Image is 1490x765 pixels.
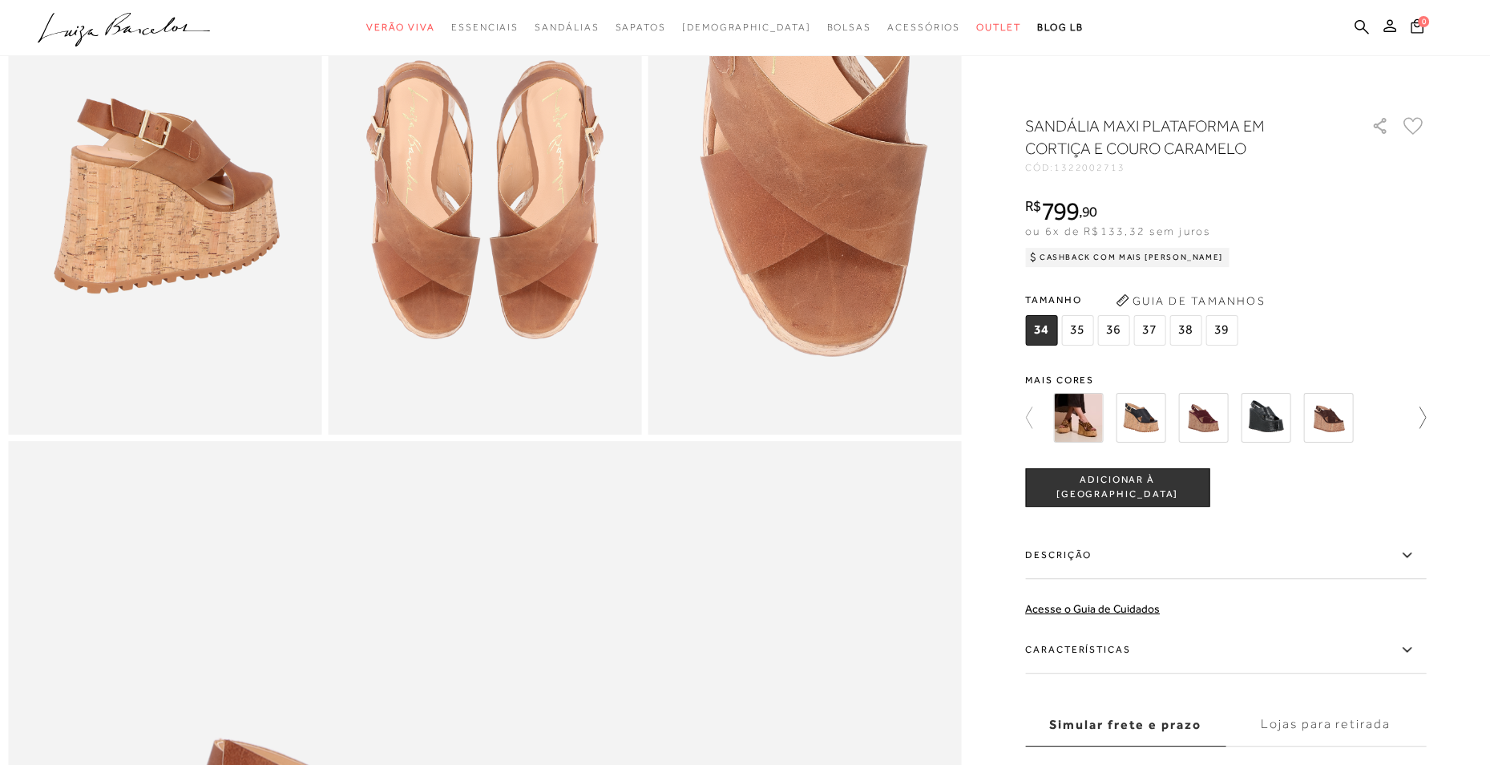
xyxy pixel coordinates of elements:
span: 37 [1133,315,1165,346]
span: 38 [1169,315,1201,346]
label: Lojas para retirada [1226,703,1426,747]
span: 1322002713 [1054,162,1125,173]
a: noSubCategoriesText [682,13,811,42]
span: Tamanho [1025,288,1242,312]
img: SANDÁLIA MAXI PLATAFORMA EM CORTIÇA E COURO ONÇA [1053,393,1103,443]
i: R$ [1025,199,1041,213]
span: Verão Viva [366,22,435,33]
span: [DEMOGRAPHIC_DATA] [682,22,811,33]
span: 90 [1082,203,1097,220]
a: Acesse o Guia de Cuidados [1025,602,1160,615]
span: Essenciais [451,22,519,33]
span: ou 6x de R$133,32 sem juros [1025,225,1210,237]
button: 0 [1406,18,1428,39]
img: SANDÁLIA PLATAFORMA DE CAMURÇA MARSALA [1178,393,1228,443]
span: 0 [1418,16,1429,27]
label: Características [1025,627,1426,674]
span: Bolsas [826,22,871,33]
div: CÓD: [1025,163,1346,172]
img: SANDÁLIA PLATAFORMA EM CAMURÇA CAFÉ [1303,393,1353,443]
img: SANDÁLIA PLATAFORMA DE COURO CROCO PRETA [1241,393,1290,443]
span: 799 [1041,196,1079,225]
a: categoryNavScreenReaderText [451,13,519,42]
a: categoryNavScreenReaderText [615,13,665,42]
span: Sapatos [615,22,665,33]
a: categoryNavScreenReaderText [976,13,1021,42]
img: SANDÁLIA MAXI PLATAFORMA EM CORTIÇA E COURO PRETO [1116,393,1165,443]
button: ADICIONAR À [GEOGRAPHIC_DATA] [1025,468,1209,507]
span: Outlet [976,22,1021,33]
span: Acessórios [887,22,960,33]
button: Guia de Tamanhos [1110,288,1270,314]
span: BLOG LB [1037,22,1084,33]
span: 35 [1061,315,1093,346]
a: BLOG LB [1037,13,1084,42]
span: 34 [1025,315,1057,346]
span: ADICIONAR À [GEOGRAPHIC_DATA] [1026,473,1209,501]
span: 39 [1205,315,1238,346]
a: categoryNavScreenReaderText [887,13,960,42]
label: Descrição [1025,532,1426,579]
i: , [1079,204,1097,219]
a: categoryNavScreenReaderText [366,13,435,42]
a: categoryNavScreenReaderText [826,13,871,42]
span: Sandálias [535,22,599,33]
label: Simular frete e prazo [1025,703,1226,747]
div: Cashback com Mais [PERSON_NAME] [1025,248,1230,267]
span: 36 [1097,315,1129,346]
a: categoryNavScreenReaderText [535,13,599,42]
h1: SANDÁLIA MAXI PLATAFORMA EM CORTIÇA E COURO CARAMELO [1025,115,1326,160]
span: Mais cores [1025,375,1426,385]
